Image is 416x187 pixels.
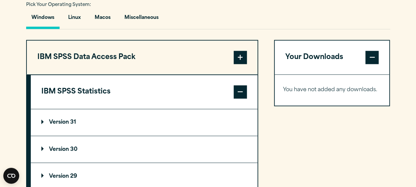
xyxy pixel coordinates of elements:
[31,136,257,162] summary: Version 30
[27,40,257,74] button: IBM SPSS Data Access Pack
[41,147,77,152] p: Version 30
[283,85,381,95] p: You have not added any downloads.
[26,10,60,29] button: Windows
[275,40,390,74] button: Your Downloads
[31,109,257,136] summary: Version 31
[63,10,86,29] button: Linux
[119,10,164,29] button: Miscellaneous
[3,168,19,184] button: Open CMP widget
[41,120,76,125] p: Version 31
[26,3,91,7] span: Pick Your Operating System:
[275,74,390,105] div: Your Downloads
[41,173,77,179] p: Version 29
[89,10,116,29] button: Macos
[31,75,257,109] button: IBM SPSS Statistics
